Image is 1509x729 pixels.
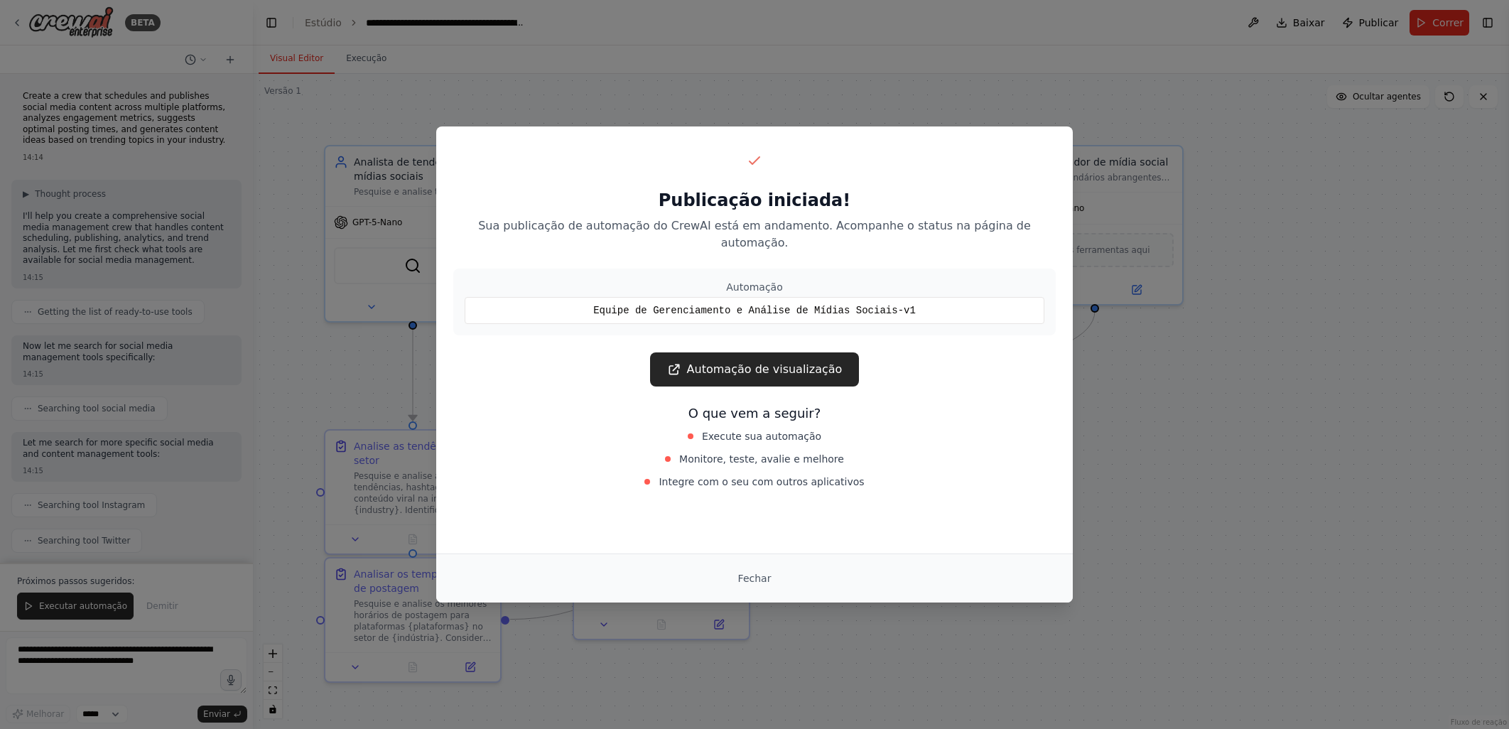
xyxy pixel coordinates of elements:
[727,566,783,591] button: Fechar
[650,352,860,387] a: Automação de visualização
[453,404,1056,423] h3: O que vem a seguir?
[453,217,1056,252] p: Sua publicação de automação do CrewAI está em andamento. Acompanhe o status na página de automação.
[659,475,864,489] span: Integre com o seu com outros aplicativos
[465,280,1044,294] div: Automação
[453,189,1056,212] h2: Publicação iniciada!
[679,452,844,466] span: Monitore, teste, avalie e melhore
[702,429,821,443] span: Execute sua automação
[465,297,1044,324] div: Equipe de Gerenciamento e Análise de Mídias Sociais-v1
[687,361,843,378] font: Automação de visualização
